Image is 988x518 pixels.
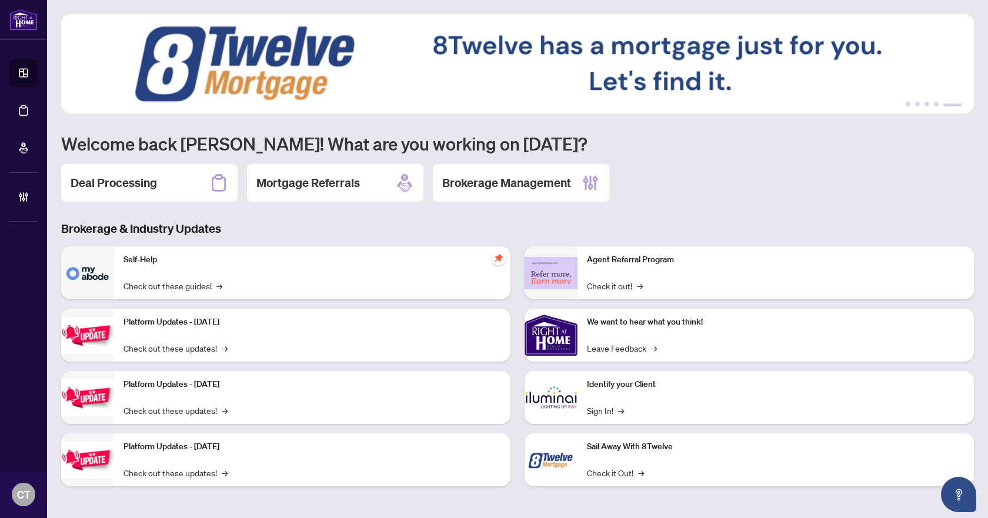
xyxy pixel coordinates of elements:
[525,433,578,486] img: Sail Away With 8Twelve
[61,14,974,113] img: Slide 4
[651,342,657,355] span: →
[222,466,228,479] span: →
[587,342,657,355] a: Leave Feedback→
[123,316,501,329] p: Platform Updates - [DATE]
[123,253,501,266] p: Self-Help
[61,442,114,479] img: Platform Updates - June 23, 2025
[61,220,974,237] h3: Brokerage & Industry Updates
[637,279,643,292] span: →
[587,404,624,417] a: Sign In!→
[587,316,964,329] p: We want to hear what you think!
[587,466,644,479] a: Check it Out!→
[222,404,228,417] span: →
[587,378,964,391] p: Identify your Client
[525,309,578,362] img: We want to hear what you think!
[123,279,222,292] a: Check out these guides!→
[9,9,38,31] img: logo
[123,440,501,453] p: Platform Updates - [DATE]
[123,378,501,391] p: Platform Updates - [DATE]
[915,102,920,106] button: 2
[123,466,228,479] a: Check out these updates!→
[587,279,643,292] a: Check it out!→
[941,477,976,512] button: Open asap
[924,102,929,106] button: 3
[61,246,114,299] img: Self-Help
[256,175,360,191] h2: Mortgage Referrals
[525,257,578,289] img: Agent Referral Program
[943,102,962,106] button: 5
[906,102,910,106] button: 1
[525,371,578,424] img: Identify your Client
[61,379,114,416] img: Platform Updates - July 8, 2025
[216,279,222,292] span: →
[442,175,571,191] h2: Brokerage Management
[123,404,228,417] a: Check out these updates!→
[618,404,624,417] span: →
[61,132,974,155] h1: Welcome back [PERSON_NAME]! What are you working on [DATE]?
[71,175,157,191] h2: Deal Processing
[934,102,939,106] button: 4
[492,251,506,265] span: pushpin
[638,466,644,479] span: →
[222,342,228,355] span: →
[587,440,964,453] p: Sail Away With 8Twelve
[587,253,964,266] p: Agent Referral Program
[61,317,114,354] img: Platform Updates - July 21, 2025
[123,342,228,355] a: Check out these updates!→
[17,486,31,503] span: CT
